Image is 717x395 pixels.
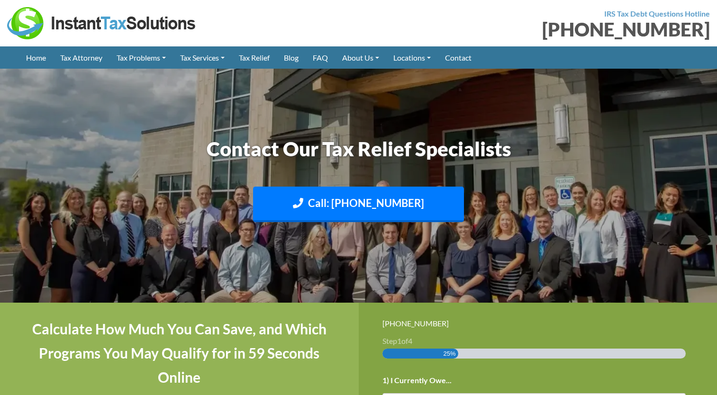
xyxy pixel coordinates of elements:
[438,46,479,69] a: Contact
[96,135,622,163] h1: Contact Our Tax Relief Specialists
[253,187,464,222] a: Call: [PHONE_NUMBER]
[382,376,452,386] label: 1) I Currently Owe...
[53,46,109,69] a: Tax Attorney
[335,46,386,69] a: About Us
[173,46,232,69] a: Tax Services
[444,349,456,359] span: 25%
[382,317,694,330] div: [PHONE_NUMBER]
[408,336,412,345] span: 4
[386,46,438,69] a: Locations
[397,336,401,345] span: 1
[232,46,277,69] a: Tax Relief
[7,7,197,39] img: Instant Tax Solutions Logo
[19,46,53,69] a: Home
[109,46,173,69] a: Tax Problems
[604,9,710,18] strong: IRS Tax Debt Questions Hotline
[24,317,335,389] h4: Calculate How Much You Can Save, and Which Programs You May Qualify for in 59 Seconds Online
[306,46,335,69] a: FAQ
[382,337,694,345] h3: Step of
[277,46,306,69] a: Blog
[366,20,710,39] div: [PHONE_NUMBER]
[7,18,197,27] a: Instant Tax Solutions Logo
